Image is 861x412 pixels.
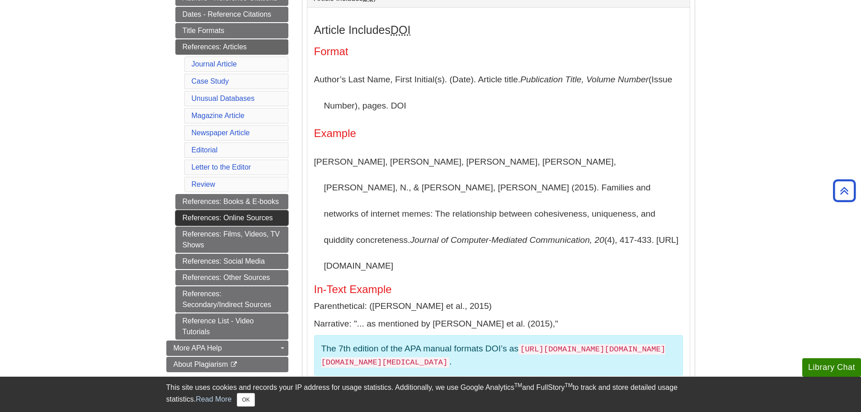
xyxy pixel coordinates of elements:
[314,24,683,37] h3: Article Includes
[175,7,288,22] a: Dates - Reference Citations
[175,23,288,38] a: Title Formats
[565,382,573,388] sup: TM
[230,362,238,368] i: This link opens in a new window
[175,39,288,55] a: References: Articles
[192,180,215,188] a: Review
[314,300,683,313] p: Parenthetical: ([PERSON_NAME] et al., 2015)
[192,77,229,85] a: Case Study
[314,149,683,279] p: [PERSON_NAME], [PERSON_NAME], [PERSON_NAME], [PERSON_NAME], [PERSON_NAME], N., & [PERSON_NAME], [...
[321,344,666,368] code: [URL][DOMAIN_NAME][DOMAIN_NAME][DOMAIN_NAME][MEDICAL_DATA]
[192,60,237,68] a: Journal Article
[196,395,231,403] a: Read More
[175,227,288,253] a: References: Films, Videos, TV Shows
[410,235,604,245] i: Journal of Computer-Mediated Communication, 20
[520,75,649,84] i: Publication Title, Volume Number
[314,46,683,57] h4: Format
[175,270,288,285] a: References: Other Sources
[192,163,251,171] a: Letter to the Editor
[166,382,695,407] div: This site uses cookies and records your IP address for usage statistics. Additionally, we use Goo...
[314,66,683,118] p: Author’s Last Name, First Initial(s). (Date). Article title. (Issue Number), pages. DOI
[192,112,245,119] a: Magazine Article
[192,146,218,154] a: Editorial
[174,360,228,368] span: About Plagiarism
[830,185,859,197] a: Back to Top
[166,357,288,372] a: About Plagiarism
[514,382,522,388] sup: TM
[314,128,683,139] h4: Example
[175,286,288,313] a: References: Secondary/Indirect Sources
[175,194,288,209] a: References: Books & E-books
[391,24,410,36] abbr: Digital Object Identifier. This is the string of numbers associated with a particular article. No...
[802,358,861,377] button: Library Chat
[175,313,288,340] a: Reference List - Video Tutorials
[321,342,676,369] p: The 7th edition of the APA manual formats DOI’s as .
[166,341,288,356] a: More APA Help
[237,393,254,407] button: Close
[174,344,222,352] span: More APA Help
[314,317,683,331] p: Narrative: "... as mentioned by [PERSON_NAME] et al. (2015),"
[175,210,288,226] a: References: Online Sources
[175,254,288,269] a: References: Social Media
[314,284,683,295] h5: In-Text Example
[192,129,250,137] a: Newspaper Article
[192,95,255,102] a: Unusual Databases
